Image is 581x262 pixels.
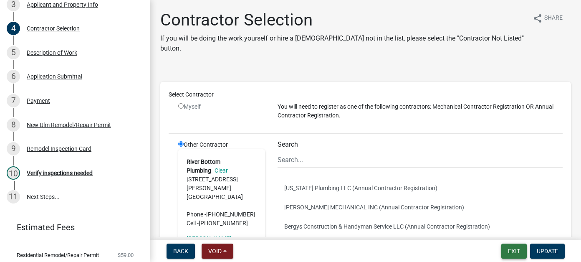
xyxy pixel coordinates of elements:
[278,236,563,255] button: Nu-Way Services (Annual Contractor Registration)
[278,141,298,148] label: Search
[199,220,248,226] span: [PHONE_NUMBER]
[526,10,569,26] button: shareShare
[501,244,527,259] button: Exit
[278,217,563,236] button: Bergys Construction & Handyman Service LLC (Annual Contractor Registration)
[533,13,543,23] i: share
[7,70,20,83] div: 6
[187,158,257,228] address: [STREET_ADDRESS][PERSON_NAME] [GEOGRAPHIC_DATA]
[27,25,80,31] div: Contractor Selection
[27,98,50,104] div: Payment
[7,46,20,59] div: 5
[162,90,569,99] div: Select Contractor
[187,158,220,174] strong: River Bottom Plumbing
[208,248,222,254] span: Void
[118,252,134,258] span: $59.00
[27,146,91,152] div: Remodel Inspection Card
[7,142,20,155] div: 9
[278,198,563,217] button: [PERSON_NAME] MECHANICAL INC (Annual Contractor Registration)
[7,22,20,35] div: 4
[27,122,111,128] div: New Ulm Remodel/Repair Permit
[187,211,206,218] abbr: Phone -
[160,10,526,30] h1: Contractor Selection
[160,33,526,53] p: If you will be doing the work yourself or hire a [DEMOGRAPHIC_DATA] not in the list, please selec...
[211,167,228,174] a: Clear
[530,244,565,259] button: Update
[7,166,20,180] div: 10
[7,118,20,132] div: 8
[278,178,563,198] button: [US_STATE] Plumbing LLC (Annual Contractor Registration)
[278,102,563,120] p: You will need to register as one of the following contractors: Mechanical Contractor Registration...
[7,94,20,107] div: 7
[187,220,199,226] abbr: Cell -
[202,244,233,259] button: Void
[278,151,563,168] input: Search...
[187,235,235,259] a: [PERSON_NAME][EMAIL_ADDRESS][DOMAIN_NAME]
[17,252,99,258] span: Residential Remodel/Repair Permit
[178,102,265,111] div: Myself
[544,13,563,23] span: Share
[27,50,77,56] div: Description of Work
[167,244,195,259] button: Back
[27,74,82,79] div: Application Submittal
[173,248,188,254] span: Back
[27,2,98,8] div: Applicant and Property Info
[7,190,20,203] div: 11
[206,211,255,218] span: [PHONE_NUMBER]
[27,170,93,176] div: Verify inspections needed
[537,248,558,254] span: Update
[7,219,137,236] a: Estimated Fees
